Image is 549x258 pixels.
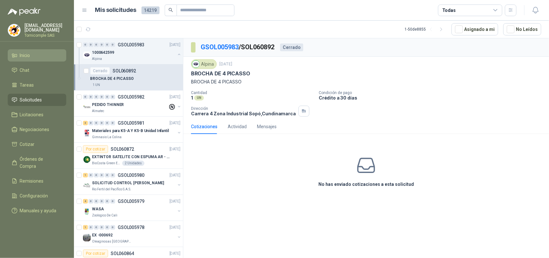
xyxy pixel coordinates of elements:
[20,192,48,199] span: Configuración
[452,23,498,35] button: Asignado a mi
[122,161,144,166] div: 2 Unidades
[191,106,296,111] p: Dirección
[319,91,546,95] p: Condición de pago
[110,43,115,47] div: 0
[8,138,66,150] a: Cotizar
[88,95,93,99] div: 0
[90,82,103,88] div: 1 UN
[83,250,108,257] div: Por cotizar
[8,205,66,217] a: Manuales y ayuda
[191,111,296,116] p: Carrera 4 Zona Industrial Sopó , Cundinamarca
[83,93,182,114] a: 0 0 0 0 0 0 GSOL005982[DATE] Company LogoPEDIDO THINNERAlmatec
[92,102,124,108] p: PEDIDO THINNER
[88,225,93,230] div: 0
[110,121,115,125] div: 0
[83,145,108,153] div: Por cotizar
[20,67,30,74] span: Chat
[99,95,104,99] div: 0
[94,43,99,47] div: 0
[88,173,93,177] div: 0
[8,64,66,76] a: Chat
[8,79,66,91] a: Tareas
[142,6,160,14] span: 14219
[20,52,30,59] span: Inicio
[110,95,115,99] div: 0
[83,182,91,189] img: Company Logo
[94,95,99,99] div: 0
[20,126,50,133] span: Negociaciones
[318,181,414,188] h3: No has enviado cotizaciones a esta solicitud
[169,42,180,48] p: [DATE]
[83,199,88,204] div: 4
[118,95,144,99] p: GSOL005982
[118,173,144,177] p: GSOL005980
[90,67,110,75] div: Cerrado
[201,43,239,51] a: GSOL005983
[74,143,183,169] a: Por cotizarSOL060872[DATE] Company LogoEXTINTOR SATELITE CON ESPUMA AR - AFFFBioCosta Green Energ...
[92,180,164,186] p: SOLICITUD CONTROL [PERSON_NAME]
[8,109,66,121] a: Licitaciones
[99,225,104,230] div: 0
[169,251,180,257] p: [DATE]
[83,225,88,230] div: 1
[113,69,136,73] p: SOL060892
[192,61,199,68] img: Company Logo
[169,94,180,100] p: [DATE]
[194,95,204,100] div: UN
[83,119,182,140] a: 3 0 0 0 0 0 GSOL005981[DATE] Company LogoMateriales para K5-A Y K5-B Unidad InfantilGimnasio La C...
[99,43,104,47] div: 0
[83,129,91,137] img: Company Logo
[88,43,93,47] div: 0
[94,173,99,177] div: 0
[92,128,169,134] p: Materiales para K5-A Y K5-B Unidad Infantil
[24,23,66,32] p: [EMAIL_ADDRESS][DOMAIN_NAME]
[92,50,114,56] p: 1000642599
[83,173,88,177] div: 1
[8,175,66,187] a: Remisiones
[110,225,115,230] div: 0
[280,43,303,51] div: Cerrado
[94,225,99,230] div: 0
[111,147,134,151] p: SOL060872
[169,198,180,205] p: [DATE]
[8,24,20,36] img: Company Logo
[105,225,110,230] div: 0
[83,95,88,99] div: 0
[191,91,314,95] p: Cantidad
[8,190,66,202] a: Configuración
[219,61,232,67] p: [DATE]
[442,7,456,14] div: Todas
[20,156,60,170] span: Órdenes de Compra
[20,141,35,148] span: Cotizar
[88,199,93,204] div: 0
[105,95,110,99] div: 0
[20,111,44,118] span: Licitaciones
[92,232,113,238] p: EX -000692
[24,33,66,37] p: Tornicomple SAS
[83,156,91,163] img: Company Logo
[169,120,180,126] p: [DATE]
[105,199,110,204] div: 0
[83,171,182,192] a: 1 0 0 0 0 0 GSOL005980[DATE] Company LogoSOLICITUD CONTROL [PERSON_NAME]Rio Fertil del Pacífico S...
[8,8,41,15] img: Logo peakr
[111,251,134,256] p: SOL060864
[92,213,117,218] p: Zoologico De Cali
[83,121,88,125] div: 3
[83,103,91,111] img: Company Logo
[110,199,115,204] div: 0
[257,123,277,130] div: Mensajes
[92,135,122,140] p: Gimnasio La Colina
[169,8,173,12] span: search
[20,207,57,214] span: Manuales y ayuda
[405,24,446,34] div: 1 - 50 de 8855
[110,173,115,177] div: 0
[191,70,250,77] p: BROCHA DE 4 PICASSO
[20,177,44,185] span: Remisiones
[8,49,66,62] a: Inicio
[92,109,104,114] p: Almatec
[503,23,541,35] button: No Leídos
[92,239,133,244] p: Oleaginosas [GEOGRAPHIC_DATA][PERSON_NAME]
[90,76,134,82] p: BROCHA DE 4 PICASSO
[169,146,180,152] p: [DATE]
[319,95,546,100] p: Crédito a 30 días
